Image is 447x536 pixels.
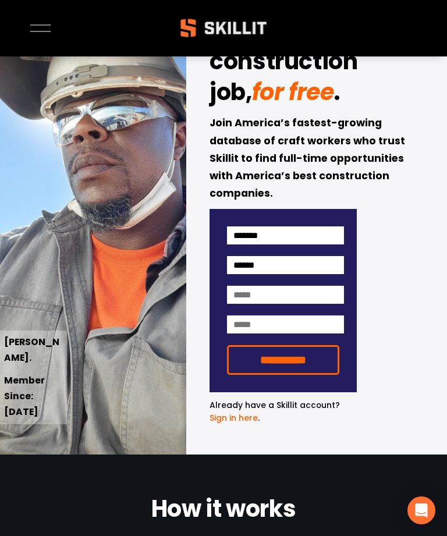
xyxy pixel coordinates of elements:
[407,496,435,524] div: Open Intercom Messenger
[210,412,258,424] a: Sign in here
[151,491,296,531] strong: How it works
[171,10,276,45] img: Skillit
[4,374,47,421] strong: Member Since: [DATE]
[252,76,334,108] em: for free
[334,74,340,114] strong: .
[4,335,59,367] strong: [PERSON_NAME].
[210,399,356,424] p: .
[210,115,407,203] strong: Join America’s fastest-growing database of craft workers who trust Skillit to find full-time oppo...
[210,44,362,114] strong: construction job,
[210,399,340,411] span: Already have a Skillit account?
